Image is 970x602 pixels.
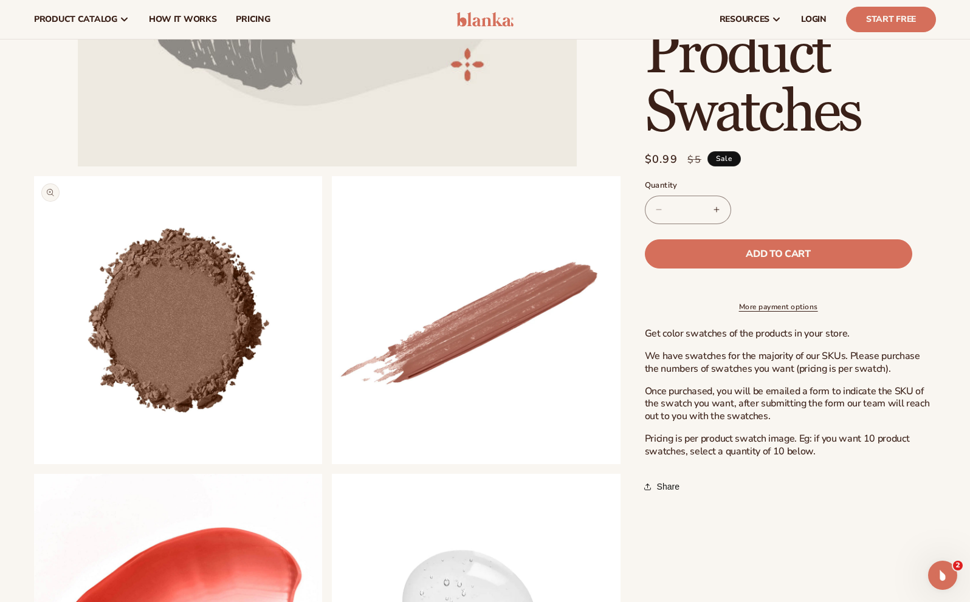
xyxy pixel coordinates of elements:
[645,180,912,192] label: Quantity
[645,385,936,423] p: Once purchased, you will be emailed a form to indicate the SKU of the swatch you want, after subm...
[645,301,912,312] a: More payment options
[953,561,963,570] span: 2
[645,26,936,142] h1: Product Swatches
[687,152,701,167] s: $5
[720,15,769,24] span: resources
[645,433,936,458] p: Pricing is per product swatch image. Eg: if you want 10 product swatches, select a quantity of 10...
[34,15,117,24] span: product catalog
[645,473,683,500] button: Share
[801,15,827,24] span: LOGIN
[645,327,936,340] p: Get color swatches of the products in your store.
[645,350,936,375] p: We have swatches for the majority of our SKUs. Please purchase the numbers of swatches you want (...
[645,151,678,168] span: $0.99
[707,151,741,166] span: Sale
[746,249,810,259] span: Add to cart
[149,15,217,24] span: How It Works
[456,12,514,27] img: logo
[645,239,912,269] button: Add to cart
[236,15,270,24] span: pricing
[928,561,957,590] iframe: Intercom live chat
[846,7,936,32] a: Start Free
